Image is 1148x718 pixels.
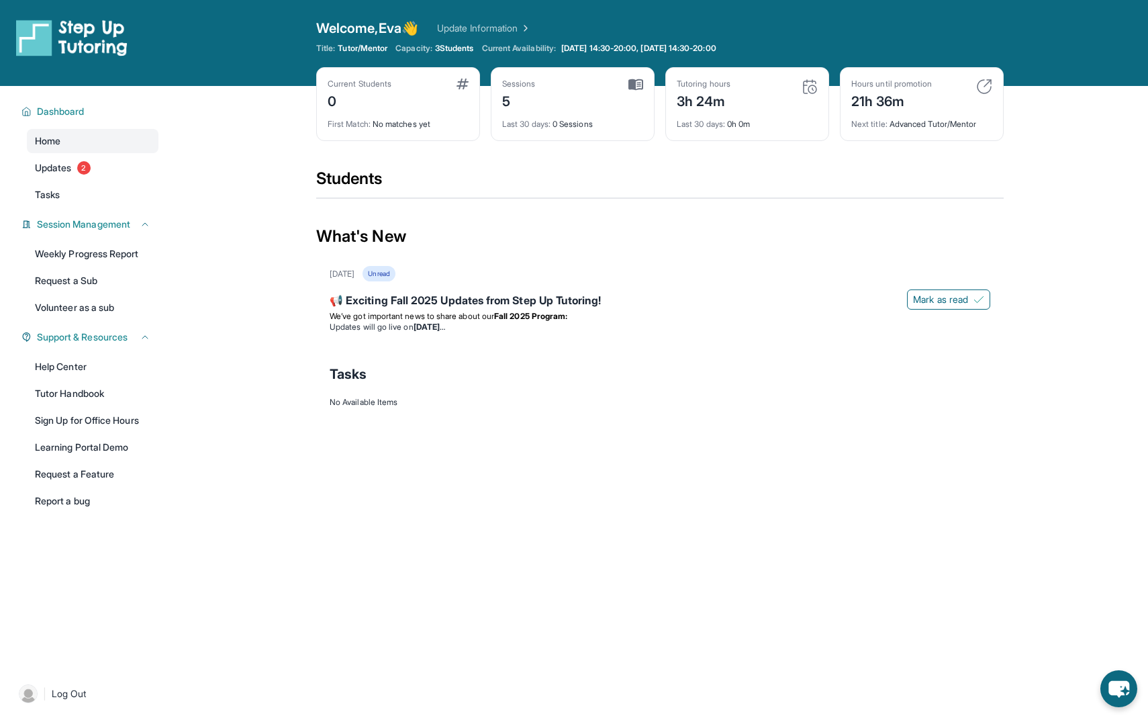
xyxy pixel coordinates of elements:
li: Updates will go live on [330,322,990,332]
span: Updates [35,161,72,175]
a: Home [27,129,158,153]
img: card [976,79,992,95]
span: Title: [316,43,335,54]
div: Advanced Tutor/Mentor [851,111,992,130]
strong: Fall 2025 Program: [494,311,567,321]
a: Update Information [437,21,531,35]
div: What's New [316,207,1004,266]
button: Session Management [32,218,150,231]
a: Tutor Handbook [27,382,158,406]
span: Tutor/Mentor [338,43,387,54]
div: No Available Items [330,397,990,408]
img: card [457,79,469,89]
a: Weekly Progress Report [27,242,158,266]
div: 5 [502,89,536,111]
div: 0 Sessions [502,111,643,130]
span: 3 Students [435,43,474,54]
span: Current Availability: [482,43,556,54]
span: [DATE] 14:30-20:00, [DATE] 14:30-20:00 [561,43,716,54]
span: Tasks [330,365,367,384]
button: chat-button [1100,670,1137,707]
span: First Match : [328,119,371,129]
div: 3h 24m [677,89,730,111]
a: Request a Feature [27,462,158,486]
img: logo [16,19,128,56]
div: Unread [363,266,395,281]
img: user-img [19,684,38,703]
img: Mark as read [973,294,984,305]
strong: [DATE] [414,322,445,332]
img: card [628,79,643,91]
span: | [43,686,46,702]
a: Report a bug [27,489,158,513]
div: 📢 Exciting Fall 2025 Updates from Step Up Tutoring! [330,292,990,311]
button: Mark as read [907,289,990,310]
a: Tasks [27,183,158,207]
span: Last 30 days : [502,119,551,129]
span: Last 30 days : [677,119,725,129]
button: Support & Resources [32,330,150,344]
div: [DATE] [330,269,354,279]
a: Volunteer as a sub [27,296,158,320]
div: Hours until promotion [851,79,932,89]
span: Home [35,134,60,148]
div: Tutoring hours [677,79,730,89]
a: Sign Up for Office Hours [27,408,158,433]
span: 2 [77,161,91,175]
span: Capacity: [395,43,432,54]
a: Learning Portal Demo [27,435,158,459]
div: 0 [328,89,391,111]
img: Chevron Right [518,21,531,35]
img: card [802,79,818,95]
span: We’ve got important news to share about our [330,311,494,321]
span: Session Management [37,218,130,231]
span: Next title : [851,119,888,129]
div: Students [316,168,1004,197]
a: Updates2 [27,156,158,180]
a: Request a Sub [27,269,158,293]
a: [DATE] 14:30-20:00, [DATE] 14:30-20:00 [559,43,719,54]
span: Log Out [52,687,87,701]
a: |Log Out [13,679,158,709]
span: Tasks [35,188,60,201]
div: 21h 36m [851,89,932,111]
span: Dashboard [37,105,85,118]
a: Help Center [27,355,158,379]
div: Current Students [328,79,391,89]
span: Welcome, Eva 👋 [316,19,418,38]
div: 0h 0m [677,111,818,130]
span: Mark as read [913,293,968,306]
span: Support & Resources [37,330,128,344]
div: Sessions [502,79,536,89]
button: Dashboard [32,105,150,118]
div: No matches yet [328,111,469,130]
